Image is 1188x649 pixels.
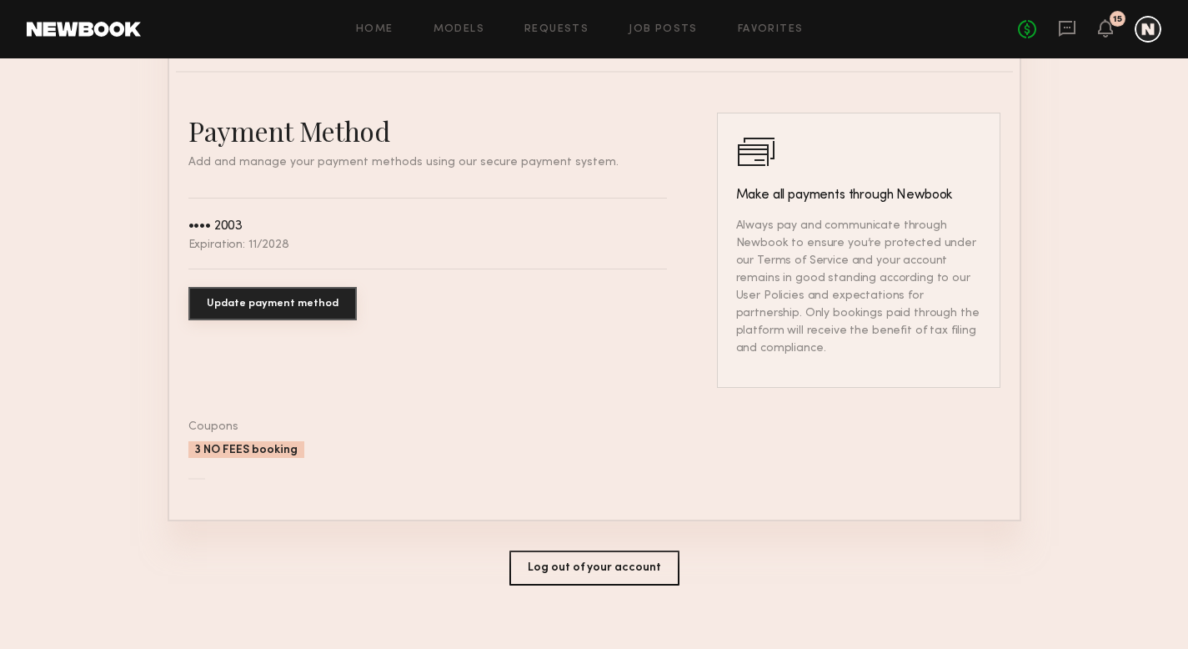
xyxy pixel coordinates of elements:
[188,441,304,458] div: 3 NO FEES booking
[509,551,679,586] button: Log out of your account
[356,24,393,35] a: Home
[188,219,243,234] div: •••• 2003
[434,24,484,35] a: Models
[629,24,698,35] a: Job Posts
[736,217,981,357] p: Always pay and communicate through Newbook to ensure you’re protected under our Terms of Service ...
[524,24,589,35] a: Requests
[188,113,667,148] h2: Payment Method
[736,185,981,205] h3: Make all payments through Newbook
[738,24,804,35] a: Favorites
[188,239,289,251] div: Expiration: 11/2028
[188,157,667,169] p: Add and manage your payment methods using our secure payment system.
[188,287,357,320] button: Update payment method
[188,421,1000,433] div: Coupons
[1113,15,1122,24] div: 15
